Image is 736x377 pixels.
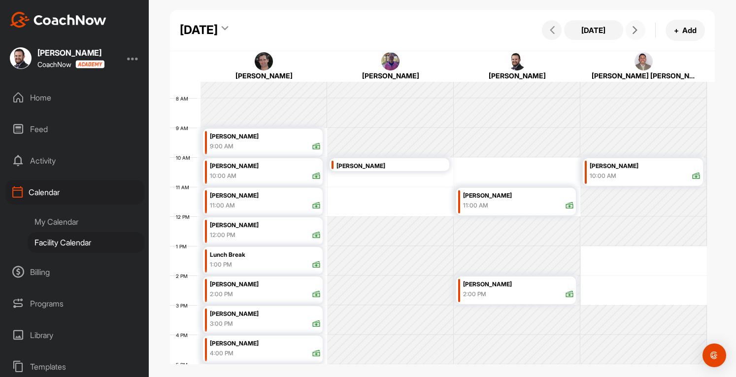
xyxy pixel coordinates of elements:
span: + [674,25,679,35]
div: 10:00 AM [210,171,236,180]
div: 11:00 AM [463,201,488,210]
div: Library [5,323,144,347]
div: [PERSON_NAME] [210,308,321,320]
button: [DATE] [564,20,623,40]
div: 1 PM [170,243,197,249]
div: 2:00 PM [463,290,486,299]
img: square_5a02689f1687616c836b4f227dadd02e.jpg [508,52,527,71]
div: [PERSON_NAME] [210,131,321,142]
img: square_5027e2341d9045fb2fbe9f18383d5129.jpg [255,52,273,71]
div: My Calendar [28,211,144,232]
div: [PERSON_NAME] [210,279,321,290]
div: [PERSON_NAME] [463,279,574,290]
div: [PERSON_NAME] [212,70,316,81]
div: 4:00 PM [210,349,234,358]
div: 9:00 AM [210,142,234,151]
div: 11:00 AM [210,201,235,210]
div: 5 PM [170,362,198,368]
div: 3 PM [170,303,198,308]
div: [PERSON_NAME] [338,70,443,81]
div: 12:00 PM [210,231,235,240]
div: Programs [5,291,144,316]
div: 2:00 PM [210,290,233,299]
div: Feed [5,117,144,141]
div: CoachNow [37,60,104,69]
div: Billing [5,260,144,284]
div: 10:00 AM [590,171,616,180]
img: square_ca7ec96441eb838c310c341fdbc4eb55.jpg [381,52,400,71]
div: [PERSON_NAME] [336,161,447,172]
div: Open Intercom Messenger [703,343,726,367]
button: +Add [666,20,705,41]
div: 11 AM [170,184,199,190]
div: Facility Calendar [28,232,144,253]
div: 4 PM [170,332,198,338]
div: 8 AM [170,96,198,102]
div: [PERSON_NAME] [463,190,574,202]
div: [DATE] [180,21,218,39]
div: [PERSON_NAME] [465,70,569,81]
img: CoachNow acadmey [75,60,104,69]
div: Home [5,85,144,110]
div: 2 PM [170,273,198,279]
div: Activity [5,148,144,173]
div: Lunch Break [210,249,321,261]
div: 3:00 PM [210,319,233,328]
div: 12 PM [170,214,200,220]
img: square_5a02689f1687616c836b4f227dadd02e.jpg [10,47,32,69]
div: [PERSON_NAME] [210,338,321,349]
img: square_0ade9b29a01d013c47883038bb051d47.jpg [635,52,653,71]
div: [PERSON_NAME] [PERSON_NAME] [592,70,696,81]
div: [PERSON_NAME] [37,49,104,57]
div: 9 AM [170,125,198,131]
div: [PERSON_NAME] [210,161,321,172]
div: 10 AM [170,155,200,161]
div: Calendar [5,180,144,205]
div: [PERSON_NAME] [210,190,321,202]
div: 1:00 PM [210,260,232,269]
div: [PERSON_NAME] [210,220,321,231]
div: [PERSON_NAME] [590,161,701,172]
img: CoachNow [10,12,106,28]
